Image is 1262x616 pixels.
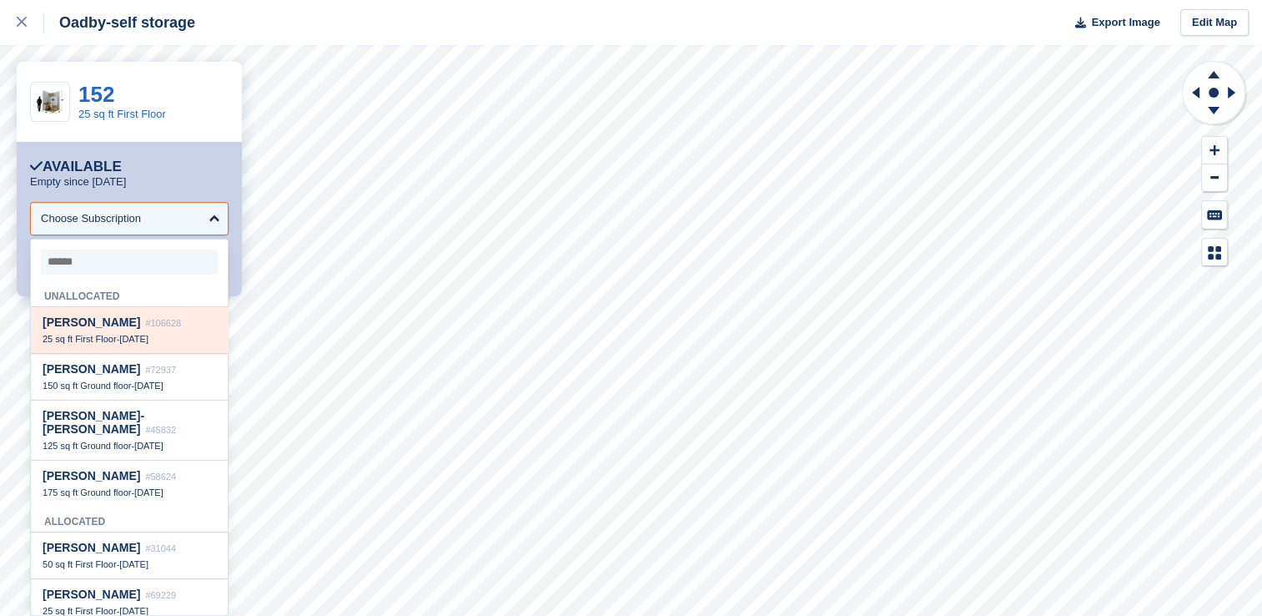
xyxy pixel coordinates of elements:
[43,316,140,329] span: [PERSON_NAME]
[145,472,176,482] span: #58624
[43,558,216,570] div: -
[43,334,117,344] span: 25 sq ft First Floor
[43,588,140,601] span: [PERSON_NAME]
[145,425,176,435] span: #45832
[43,440,216,452] div: -
[43,559,117,569] span: 50 sq ft First Floor
[1180,9,1249,37] a: Edit Map
[119,559,148,569] span: [DATE]
[134,441,163,451] span: [DATE]
[31,281,228,307] div: Unallocated
[119,606,148,616] span: [DATE]
[43,469,140,482] span: [PERSON_NAME]
[43,409,144,436] span: [PERSON_NAME]-[PERSON_NAME]
[1202,137,1227,164] button: Zoom In
[43,380,216,391] div: -
[119,334,148,344] span: [DATE]
[43,541,140,554] span: [PERSON_NAME]
[1065,9,1160,37] button: Export Image
[145,318,181,328] span: #106628
[43,487,131,497] span: 175 sq ft Ground floor
[145,543,176,553] span: #31044
[43,441,131,451] span: 125 sq ft Ground floor
[43,606,117,616] span: 25 sq ft First Floor
[134,381,163,391] span: [DATE]
[145,365,176,375] span: #72937
[78,82,114,107] a: 152
[1202,239,1227,266] button: Map Legend
[43,381,131,391] span: 150 sq ft Ground floor
[31,88,69,117] img: 25.jpg
[43,362,140,376] span: [PERSON_NAME]
[145,590,176,600] span: #69229
[1202,164,1227,192] button: Zoom Out
[43,487,216,498] div: -
[30,159,122,175] div: Available
[30,175,126,189] p: Empty since [DATE]
[1202,201,1227,229] button: Keyboard Shortcuts
[43,333,216,345] div: -
[134,487,163,497] span: [DATE]
[41,210,141,227] div: Choose Subscription
[44,13,195,33] div: Oadby-self storage
[31,507,228,533] div: Allocated
[1091,14,1159,31] span: Export Image
[78,108,166,120] a: 25 sq ft First Floor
